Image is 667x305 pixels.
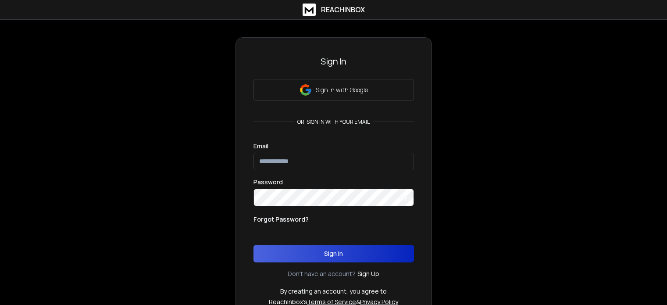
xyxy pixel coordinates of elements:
a: Sign Up [357,269,379,278]
h3: Sign In [253,55,414,68]
label: Password [253,179,283,185]
p: By creating an account, you agree to [280,287,387,296]
p: or, sign in with your email [294,118,373,126]
button: Sign In [253,245,414,262]
h1: ReachInbox [321,4,365,15]
p: Sign in with Google [316,86,368,94]
button: Sign in with Google [253,79,414,101]
label: Email [253,143,268,149]
p: Don't have an account? [288,269,356,278]
p: Forgot Password? [253,215,309,224]
img: logo [303,4,316,16]
a: ReachInbox [303,4,365,16]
